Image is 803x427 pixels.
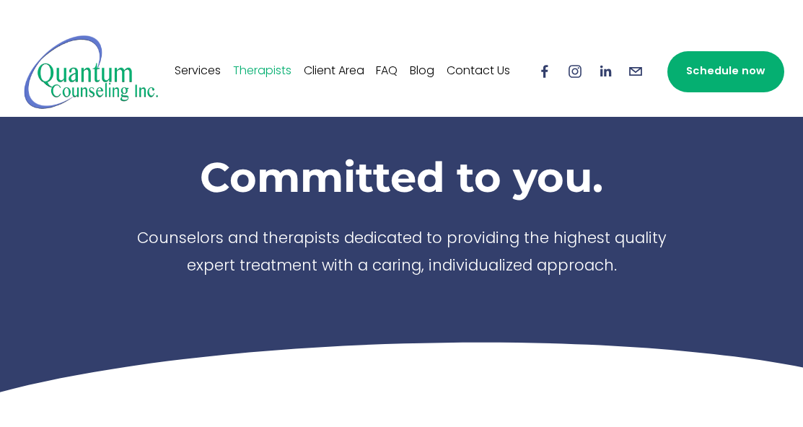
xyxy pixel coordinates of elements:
[175,60,221,83] a: Services
[567,63,583,79] a: Instagram
[118,226,685,281] p: Counselors and therapists dedicated to providing the highest quality expert treatment with a cari...
[118,151,685,202] h1: Committed to you.
[233,60,291,83] a: Therapists
[447,60,510,83] a: Contact Us
[597,63,613,79] a: LinkedIn
[667,51,784,92] a: Schedule now
[537,63,553,79] a: Facebook
[628,63,644,79] a: info@quantumcounselinginc.com
[304,60,364,83] a: Client Area
[24,34,159,110] img: Quantum Counseling Inc. | Change starts here.
[376,60,398,83] a: FAQ
[410,60,434,83] a: Blog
